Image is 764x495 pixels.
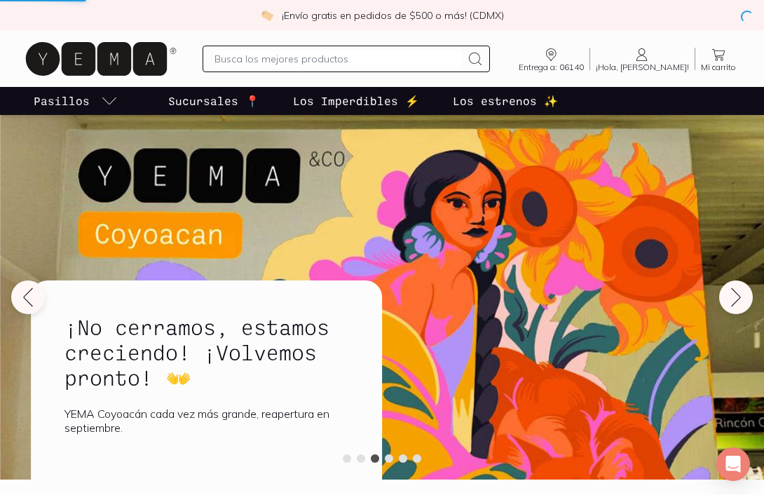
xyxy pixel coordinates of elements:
a: Mi carrito [695,46,742,72]
a: Sucursales 📍 [165,87,262,115]
p: YEMA Coyoacán cada vez más grande, reapertura en septiembre. [64,407,348,435]
div: Open Intercom Messenger [716,447,750,481]
span: Mi carrito [701,63,736,72]
p: ¡Envío gratis en pedidos de $500 o más! (CDMX) [282,8,504,22]
p: Los estrenos ✨ [453,93,558,109]
input: Busca los mejores productos [214,50,461,67]
a: Entrega a: 06140 [513,46,589,72]
p: Pasillos [34,93,90,109]
a: ¡Hola, [PERSON_NAME]! [590,46,695,72]
a: pasillo-todos-link [31,87,121,115]
p: Sucursales 📍 [168,93,259,109]
span: Entrega a: 06140 [519,63,584,72]
span: ¡Hola, [PERSON_NAME]! [596,63,689,72]
a: Los Imperdibles ⚡️ [290,87,422,115]
h2: ¡No cerramos, estamos creciendo! ¡Volvemos pronto! 👐 [64,314,348,390]
a: Los estrenos ✨ [450,87,561,115]
p: Los Imperdibles ⚡️ [293,93,419,109]
img: check [261,9,273,22]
